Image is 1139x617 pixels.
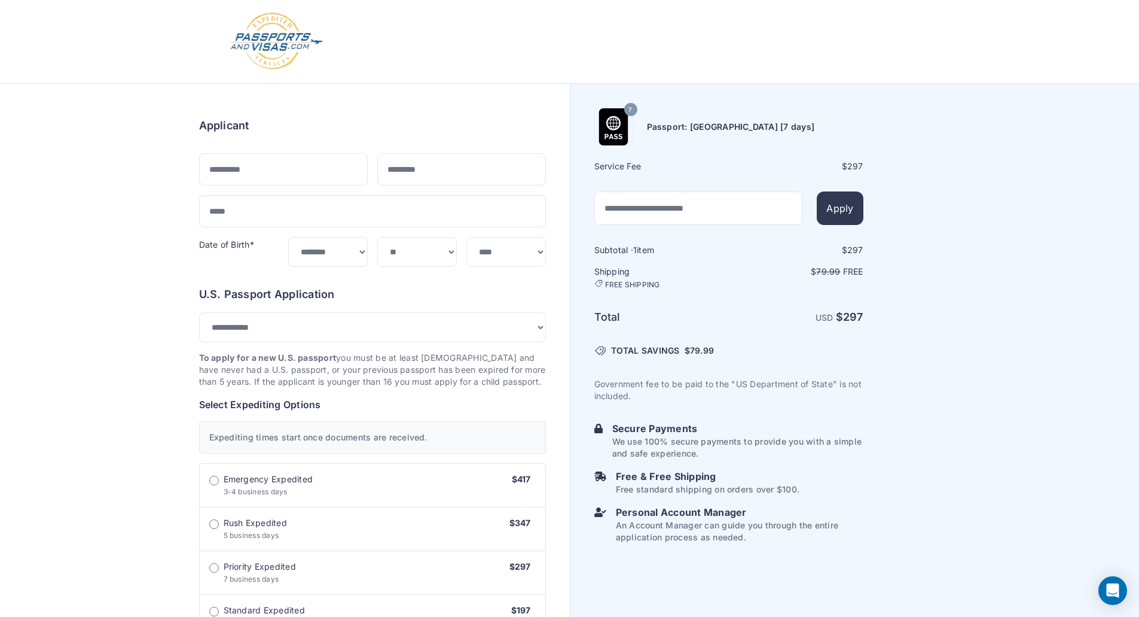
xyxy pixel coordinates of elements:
h6: U.S. Passport Application [199,286,546,303]
span: 5 business days [224,531,279,540]
p: An Account Manager can guide you through the entire application process as needed. [616,519,863,543]
span: 3-4 business days [224,487,288,496]
span: 7 business days [224,575,279,583]
strong: $ [836,311,863,323]
h6: Passport: [GEOGRAPHIC_DATA] [7 days] [647,121,815,133]
h6: Select Expediting Options [199,397,546,412]
span: $347 [509,518,531,528]
div: Open Intercom Messenger [1098,576,1127,605]
div: $ [730,160,863,172]
span: FREE SHIPPING [605,280,660,290]
strong: To apply for a new U.S. passport [199,352,337,363]
p: Government fee to be paid to the "US Department of State" is not included. [594,378,863,402]
div: $ [730,244,863,256]
h6: Subtotal · item [594,244,728,256]
span: 297 [847,245,863,255]
p: We use 100% secure payments to provide you with a simple and safe experience. [612,436,863,460]
h6: Shipping [594,266,728,290]
span: $417 [512,474,531,484]
span: Rush Expedited [224,517,287,529]
div: Expediting times start once documents are received. [199,421,546,454]
img: Logo [229,12,324,71]
p: you must be at least [DEMOGRAPHIC_DATA] and have never had a U.S. passport, or your previous pass... [199,352,546,388]
label: Date of Birth* [199,239,254,250]
span: 79.99 [816,266,840,276]
span: 297 [847,161,863,171]
span: Emergency Expedited [224,473,313,485]
p: Free standard shipping on orders over $100. [616,484,799,496]
h6: Personal Account Manager [616,505,863,519]
span: USD [816,312,833,323]
p: $ [730,266,863,278]
span: 79.99 [690,345,714,355]
span: $ [685,345,714,357]
h6: Service Fee [594,160,728,172]
h6: Free & Free Shipping [616,469,799,484]
span: TOTAL SAVINGS [611,345,680,357]
span: $197 [511,605,531,615]
h6: Secure Payments [612,421,863,436]
span: Free [843,266,863,276]
span: 7 [628,102,632,118]
button: Apply [817,192,863,225]
h6: Applicant [199,117,249,134]
h6: Total [594,309,728,326]
img: Product Name [595,108,632,145]
span: $297 [509,561,531,572]
span: Standard Expedited [224,604,305,616]
span: 297 [843,311,863,323]
span: 1 [633,245,637,255]
span: Priority Expedited [224,561,296,573]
